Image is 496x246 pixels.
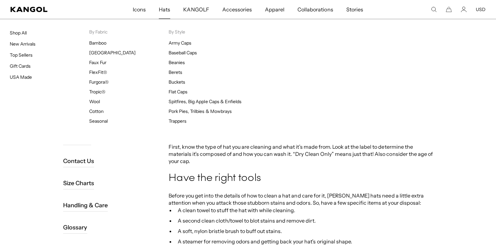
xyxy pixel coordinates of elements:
a: Cotton [89,108,103,114]
a: Buckets [169,79,185,85]
a: Spitfires, Big Apple Caps & Enfields [169,99,241,104]
a: Top Sellers [10,52,33,58]
a: Contact Us [63,155,94,167]
a: Berets [169,69,182,75]
a: Seasonal [89,118,108,124]
a: Bamboo [89,40,106,46]
summary: Search here [431,7,437,12]
a: Baseball Caps [169,50,197,56]
a: USA Made [10,74,32,80]
a: Glossary [63,221,87,234]
a: Furgora® [89,79,109,85]
button: USD [476,7,486,12]
button: Cart [446,7,452,12]
a: Size Charts [63,177,94,189]
a: Trappers [169,118,186,124]
a: Shop All [10,30,27,36]
a: New Arrivals [10,41,35,47]
li: A steamer for removing odors and getting back your hat’s original shape. [175,238,435,245]
a: Kangol [10,7,88,12]
h4: Have the right tools [169,172,435,185]
a: Tropic® [89,89,105,95]
li: A second clean cloth/towel to blot stains and remove dirt. [175,217,435,225]
p: First, know the type of hat you are cleaning and what it’s made from. Look at the label to determ... [169,143,435,165]
li: A soft, nylon bristle brush to buff out stains. [175,227,435,235]
p: By Style [169,29,248,35]
p: By Fabric [89,29,169,35]
a: Pork Pies, Trilbies & Mowbrays [169,108,232,114]
a: Wool [89,99,100,104]
a: Flat Caps [169,89,187,95]
a: Beanies [169,60,185,65]
a: Handling & Care [63,199,108,212]
a: Gift Cards [10,63,31,69]
a: [GEOGRAPHIC_DATA] [89,50,136,56]
a: Account [461,7,467,12]
a: Faux Fur [89,60,106,65]
p: Before you get into the details of how to clean a hat and care for it, [PERSON_NAME] hats need a ... [169,192,435,206]
a: FlexFit® [89,69,107,75]
a: Army Caps [169,40,191,46]
li: A clean towel to stuff the hat with while cleaning. [175,206,435,214]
